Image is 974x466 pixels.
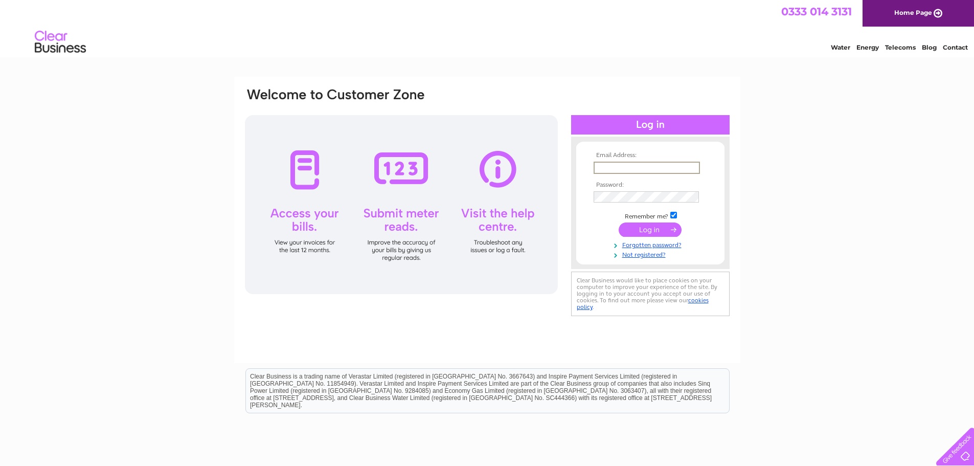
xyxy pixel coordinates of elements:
[594,249,710,259] a: Not registered?
[831,43,850,51] a: Water
[591,152,710,159] th: Email Address:
[922,43,937,51] a: Blog
[594,239,710,249] a: Forgotten password?
[856,43,879,51] a: Energy
[591,182,710,189] th: Password:
[34,27,86,58] img: logo.png
[577,297,709,310] a: cookies policy
[943,43,968,51] a: Contact
[619,223,682,237] input: Submit
[591,210,710,220] td: Remember me?
[781,5,852,18] a: 0333 014 3131
[246,6,729,50] div: Clear Business is a trading name of Verastar Limited (registered in [GEOGRAPHIC_DATA] No. 3667643...
[885,43,916,51] a: Telecoms
[571,272,730,316] div: Clear Business would like to place cookies on your computer to improve your experience of the sit...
